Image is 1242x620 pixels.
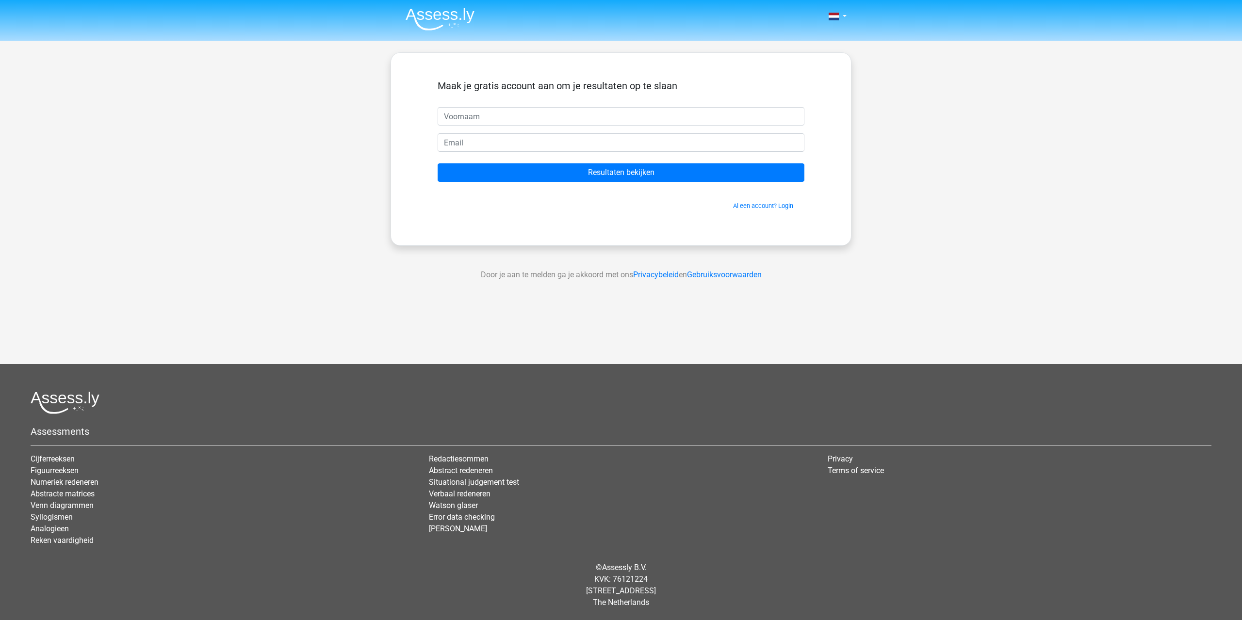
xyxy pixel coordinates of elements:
a: Terms of service [828,466,884,475]
a: Gebruiksvoorwaarden [687,270,762,279]
a: Redactiesommen [429,454,489,463]
a: Venn diagrammen [31,501,94,510]
a: Abstract redeneren [429,466,493,475]
a: Verbaal redeneren [429,489,490,498]
img: Assessly logo [31,391,99,414]
a: Figuurreeksen [31,466,79,475]
a: Assessly B.V. [602,563,647,572]
a: Cijferreeksen [31,454,75,463]
input: Email [438,133,804,152]
a: Al een account? Login [733,202,793,209]
a: Abstracte matrices [31,489,95,498]
a: Syllogismen [31,512,73,522]
input: Resultaten bekijken [438,163,804,182]
a: [PERSON_NAME] [429,524,487,533]
a: Situational judgement test [429,477,519,487]
a: Reken vaardigheid [31,536,94,545]
h5: Assessments [31,426,1211,437]
img: Assessly [406,8,474,31]
a: Watson glaser [429,501,478,510]
a: Privacy [828,454,853,463]
a: Error data checking [429,512,495,522]
a: Analogieen [31,524,69,533]
input: Voornaam [438,107,804,126]
a: Privacybeleid [633,270,679,279]
h5: Maak je gratis account aan om je resultaten op te slaan [438,80,804,92]
a: Numeriek redeneren [31,477,98,487]
div: © KVK: 76121224 [STREET_ADDRESS] The Netherlands [23,554,1219,616]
